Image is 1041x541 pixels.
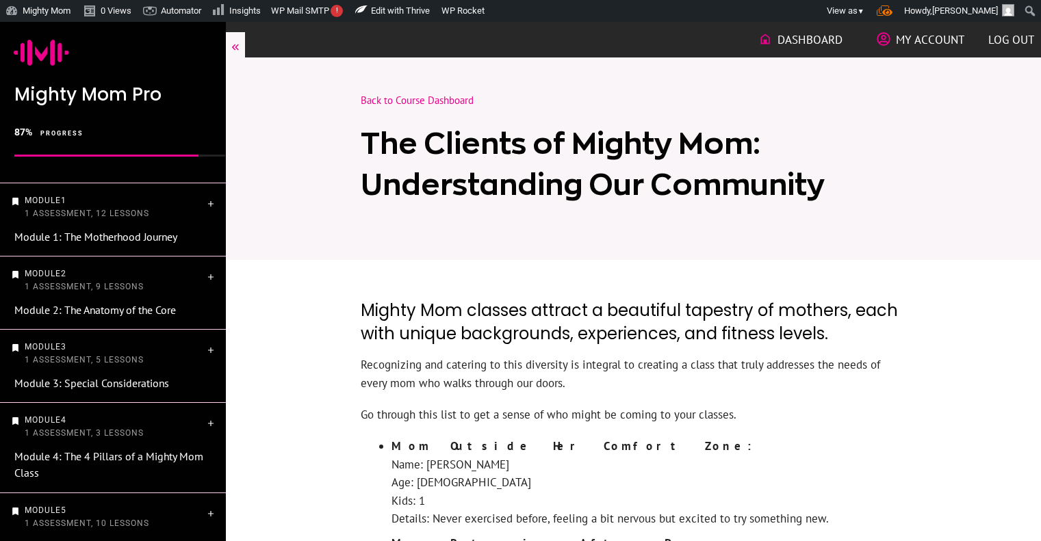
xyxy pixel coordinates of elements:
span: ▼ [858,7,864,16]
span: 1 [61,196,66,205]
span: 1 Assessment, 3 Lessons [25,428,144,438]
span: 1 Assessment, 10 Lessons [25,518,149,528]
span: Dashboard [777,28,843,51]
img: ico-mighty-mom [14,25,69,80]
span: 87% [14,127,32,137]
a: Module 1: The Motherhood Journey [14,230,177,243]
span: 1 Assessment, 12 Lessons [25,209,149,218]
a: Back to Course Dashboard [361,94,474,107]
span: progress [40,130,83,137]
li: Name: [PERSON_NAME] Age: [DEMOGRAPHIC_DATA] Kids: 1 Details: Never exercised before, feeling a bi... [391,437,907,534]
p: Module [25,194,205,220]
span: 4 [61,415,66,425]
a: Module 3: Special Considerations [14,376,169,390]
span: ! [331,5,343,17]
a: Log out [988,28,1034,51]
p: Module [25,341,205,366]
p: Module [25,504,205,529]
a: Dashboard [758,28,843,51]
span: 2 [61,269,66,278]
h2: Mighty Mom classes attract a beautiful tapestry of mothers, each with unique backgrounds, experie... [361,288,907,356]
span: 5 [61,505,66,515]
p: Module [25,414,205,439]
span: [PERSON_NAME] [932,5,998,16]
p: Recognizing and catering to this diversity is integral to creating a class that truly addresses t... [361,356,907,406]
strong: Mom Outside Her Comfort Zone: [391,438,756,453]
span: My Account [896,28,964,51]
a: Module 4: The 4 Pillars of a Mighty Mom Class [14,449,203,480]
a: My Account [877,28,964,51]
span: Mighty Mom Pro [14,82,162,107]
a: Module 2: The Anatomy of the Core [14,303,176,317]
span: 1 Assessment, 9 Lessons [25,282,144,291]
span: 3 [61,342,66,352]
p: Module [25,267,205,293]
span: 1 Assessment, 5 Lessons [25,355,144,365]
p: Go through this list to get a sense of who might be coming to your classes. [361,406,907,437]
span: The Clients of Mighty Mom: Understanding Our Community [361,127,825,200]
